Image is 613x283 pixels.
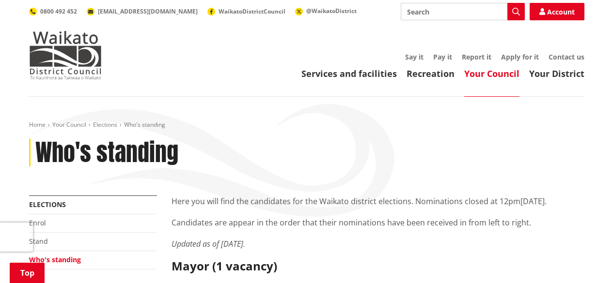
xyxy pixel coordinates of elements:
a: [EMAIL_ADDRESS][DOMAIN_NAME] [87,7,198,15]
p: Here you will find the candidates for the Waikato district elections. Nominations closed at 12pm[... [172,195,584,207]
a: Enrol [29,218,46,227]
a: Your Council [464,68,519,79]
a: Apply for it [501,52,539,61]
a: Services and facilities [301,68,397,79]
h1: Who's standing [35,139,178,167]
a: Elections [93,120,117,129]
a: Say it [405,52,424,61]
nav: breadcrumb [29,121,584,129]
span: @WaikatoDistrict [306,7,357,15]
span: [EMAIL_ADDRESS][DOMAIN_NAME] [98,7,198,15]
a: Your District [529,68,584,79]
a: Elections [29,200,66,209]
a: Contact us [549,52,584,61]
img: Waikato District Council - Te Kaunihera aa Takiwaa o Waikato [29,31,102,79]
span: Who's standing [124,120,165,129]
a: Home [29,120,46,129]
a: Pay it [433,52,452,61]
span: WaikatoDistrictCouncil [219,7,285,15]
p: Candidates are appear in the order that their nominations have been received in from left to right. [172,217,584,228]
a: WaikatoDistrictCouncil [207,7,285,15]
a: 0800 492 452 [29,7,77,15]
a: Stand [29,237,48,246]
a: @WaikatoDistrict [295,7,357,15]
a: Recreation [407,68,455,79]
a: Who's standing [29,255,81,264]
input: Search input [401,3,525,20]
a: Top [10,263,45,283]
span: 0800 492 452 [40,7,77,15]
a: Account [530,3,584,20]
a: Report it [462,52,491,61]
em: Updated as of [DATE]. [172,238,245,249]
strong: Mayor (1 vacancy) [172,258,277,274]
a: Your Council [52,120,86,129]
